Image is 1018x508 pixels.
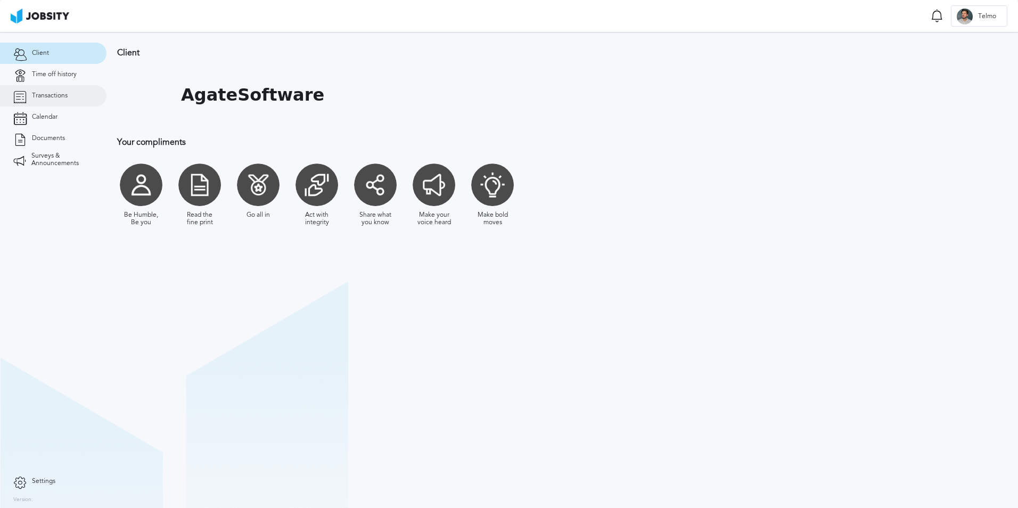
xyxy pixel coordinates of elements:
[117,137,695,147] h3: Your compliments
[117,48,695,58] h3: Client
[973,13,1001,20] span: Telmo
[122,211,160,226] div: Be Humble, Be you
[474,211,511,226] div: Make bold moves
[32,50,49,57] span: Client
[31,152,93,167] span: Surveys & Announcements
[357,211,394,226] div: Share what you know
[298,211,335,226] div: Act with integrity
[32,113,58,121] span: Calendar
[247,211,270,219] div: Go all in
[11,9,69,23] img: ab4bad089aa723f57921c736e9817d99.png
[32,478,55,485] span: Settings
[181,85,324,105] h1: AgateSoftware
[951,5,1007,27] button: TTelmo
[32,71,77,78] span: Time off history
[181,211,218,226] div: Read the fine print
[32,135,65,142] span: Documents
[13,497,33,503] label: Version:
[957,9,973,24] div: T
[32,92,68,100] span: Transactions
[415,211,453,226] div: Make your voice heard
